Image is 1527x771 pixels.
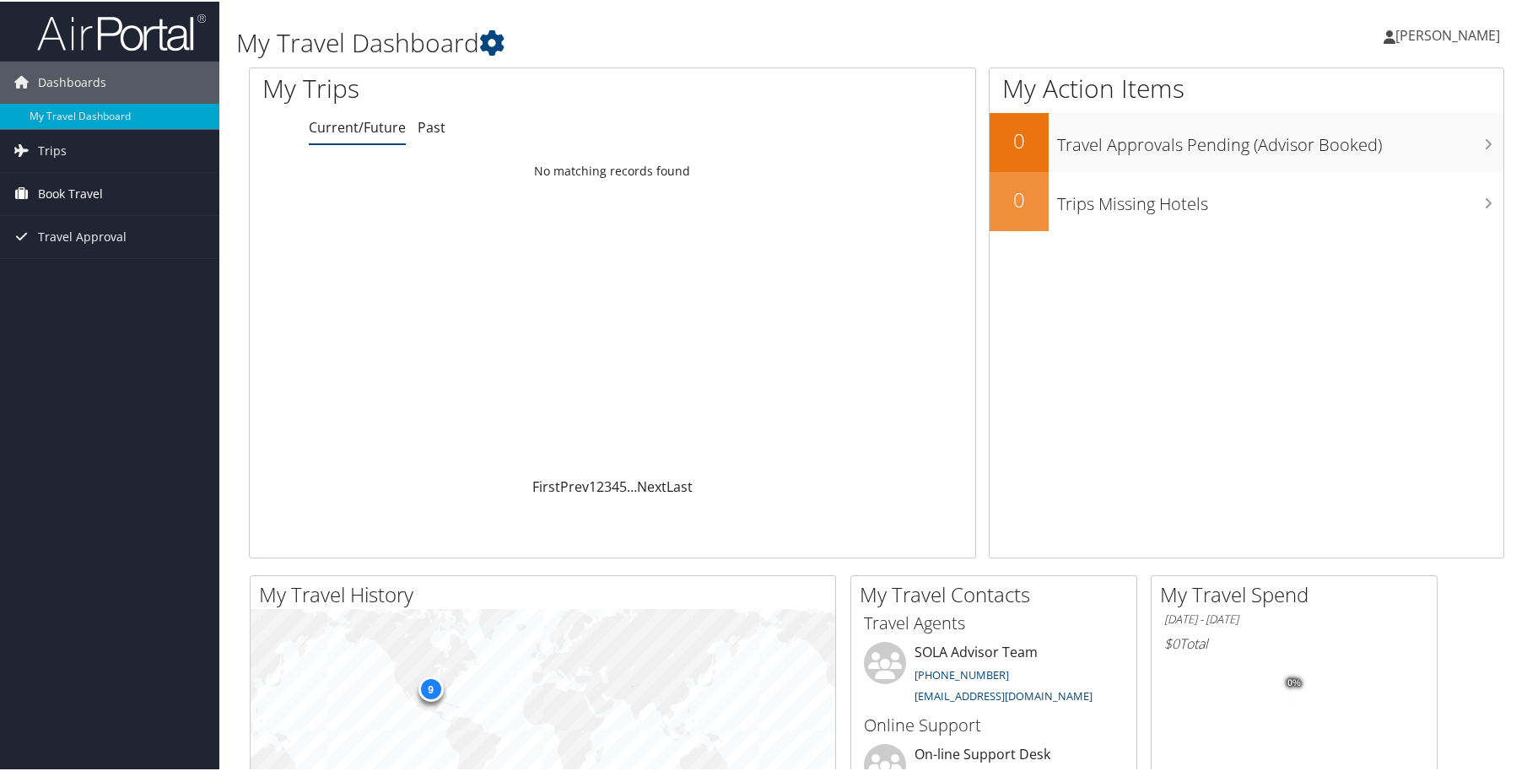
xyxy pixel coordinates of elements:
span: … [627,476,637,494]
a: 3 [604,476,612,494]
h1: My Travel Dashboard [236,24,1090,59]
a: 2 [596,476,604,494]
h2: My Travel History [259,579,835,607]
h3: Travel Agents [864,610,1124,634]
h2: 0 [990,184,1049,213]
span: Trips [38,128,67,170]
a: 5 [619,476,627,494]
li: SOLA Advisor Team [855,640,1132,709]
a: Last [666,476,693,494]
h1: My Trips [262,69,661,105]
h3: Travel Approvals Pending (Advisor Booked) [1057,123,1503,155]
a: First [532,476,560,494]
div: 9 [418,675,443,700]
span: Travel Approval [38,214,127,256]
a: [EMAIL_ADDRESS][DOMAIN_NAME] [915,687,1093,702]
a: Next [637,476,666,494]
h2: 0 [990,125,1049,154]
a: 0Travel Approvals Pending (Advisor Booked) [990,111,1503,170]
span: [PERSON_NAME] [1395,24,1500,43]
img: airportal-logo.png [37,11,206,51]
a: 1 [589,476,596,494]
h1: My Action Items [990,69,1503,105]
h3: Trips Missing Hotels [1057,182,1503,214]
h2: My Travel Spend [1160,579,1437,607]
h6: Total [1164,633,1424,651]
h6: [DATE] - [DATE] [1164,610,1424,626]
span: Dashboards [38,60,106,102]
a: 0Trips Missing Hotels [990,170,1503,229]
a: Past [418,116,445,135]
tspan: 0% [1287,677,1301,687]
a: Current/Future [309,116,406,135]
span: $0 [1164,633,1179,651]
span: Book Travel [38,171,103,213]
a: [PHONE_NUMBER] [915,666,1009,681]
a: [PERSON_NAME] [1384,8,1517,59]
h3: Online Support [864,712,1124,736]
h2: My Travel Contacts [860,579,1136,607]
td: No matching records found [250,154,975,185]
a: 4 [612,476,619,494]
a: Prev [560,476,589,494]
